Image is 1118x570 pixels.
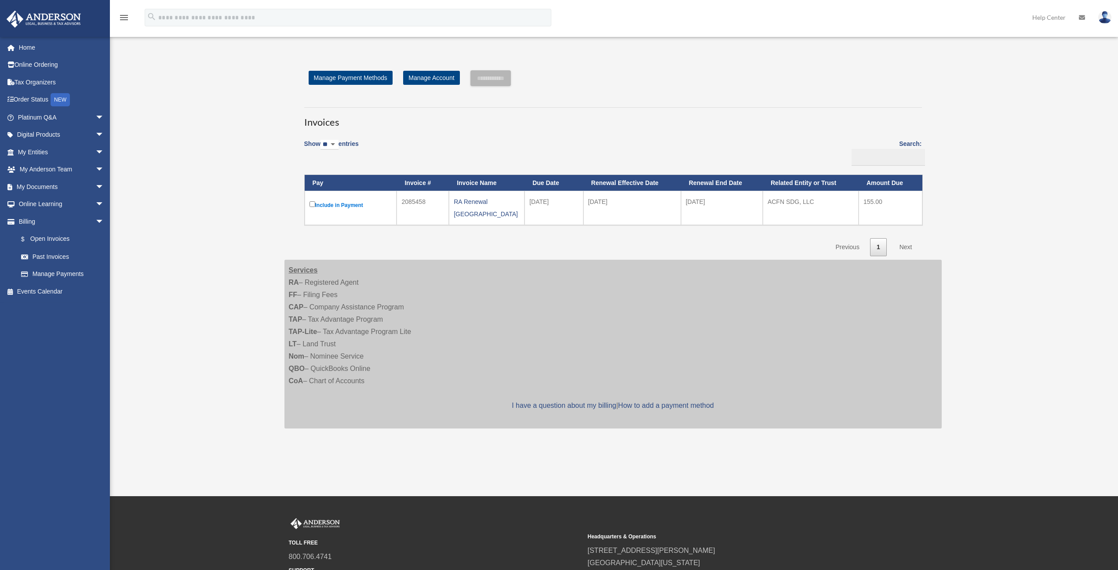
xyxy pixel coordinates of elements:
strong: LT [289,340,297,348]
input: Include in Payment [310,201,315,207]
a: Order StatusNEW [6,91,117,109]
a: My Entitiesarrow_drop_down [6,143,117,161]
td: ACFN SDG, LLC [763,191,859,225]
th: Due Date: activate to sort column ascending [524,175,583,191]
span: arrow_drop_down [95,161,113,179]
a: Online Ordering [6,56,117,74]
span: arrow_drop_down [95,126,113,144]
a: Events Calendar [6,283,117,300]
a: Platinum Q&Aarrow_drop_down [6,109,117,126]
strong: QBO [289,365,305,372]
a: Previous [829,238,866,256]
img: Anderson Advisors Platinum Portal [4,11,84,28]
select: Showentries [320,140,339,150]
th: Invoice Name: activate to sort column ascending [449,175,524,191]
a: How to add a payment method [618,402,714,409]
a: Manage Payments [12,265,113,283]
strong: CoA [289,377,303,385]
span: arrow_drop_down [95,213,113,231]
input: Search: [852,149,925,166]
a: Manage Account [403,71,459,85]
a: Past Invoices [12,248,113,265]
a: Next [893,238,919,256]
a: Home [6,39,117,56]
div: RA Renewal [GEOGRAPHIC_DATA] [454,196,520,220]
strong: Nom [289,352,305,360]
span: arrow_drop_down [95,178,113,196]
small: TOLL FREE [289,538,582,548]
th: Related Entity or Trust: activate to sort column ascending [763,175,859,191]
th: Renewal End Date: activate to sort column ascending [681,175,763,191]
a: [STREET_ADDRESS][PERSON_NAME] [588,547,715,554]
a: My Anderson Teamarrow_drop_down [6,161,117,178]
td: [DATE] [583,191,681,225]
a: My Documentsarrow_drop_down [6,178,117,196]
span: arrow_drop_down [95,196,113,214]
img: Anderson Advisors Platinum Portal [289,518,342,530]
i: search [147,12,157,22]
span: $ [26,234,30,245]
td: [DATE] [681,191,763,225]
th: Invoice #: activate to sort column ascending [397,175,449,191]
a: $Open Invoices [12,230,109,248]
i: menu [119,12,129,23]
strong: TAP [289,316,302,323]
a: 800.706.4741 [289,553,332,560]
a: Manage Payment Methods [309,71,393,85]
a: Digital Productsarrow_drop_down [6,126,117,144]
h3: Invoices [304,107,922,129]
strong: RA [289,279,299,286]
th: Renewal Effective Date: activate to sort column ascending [583,175,681,191]
strong: TAP-Lite [289,328,317,335]
a: menu [119,15,129,23]
td: 155.00 [859,191,922,225]
a: [GEOGRAPHIC_DATA][US_STATE] [588,559,700,566]
div: NEW [51,93,70,106]
label: Show entries [304,138,359,159]
strong: CAP [289,303,304,311]
label: Include in Payment [310,200,392,211]
a: I have a question about my billing [512,402,616,409]
td: [DATE] [524,191,583,225]
a: Online Learningarrow_drop_down [6,196,117,213]
p: | [289,399,937,412]
th: Pay: activate to sort column descending [305,175,397,191]
span: arrow_drop_down [95,143,113,161]
a: Tax Organizers [6,73,117,91]
span: arrow_drop_down [95,109,113,127]
strong: FF [289,291,298,298]
td: 2085458 [397,191,449,225]
img: User Pic [1098,11,1111,24]
label: Search: [849,138,922,166]
small: Headquarters & Operations [588,532,881,541]
div: – Registered Agent – Filing Fees – Company Assistance Program – Tax Advantage Program – Tax Advan... [284,260,942,428]
th: Amount Due: activate to sort column ascending [859,175,922,191]
strong: Services [289,266,318,274]
a: 1 [870,238,887,256]
a: Billingarrow_drop_down [6,213,113,230]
